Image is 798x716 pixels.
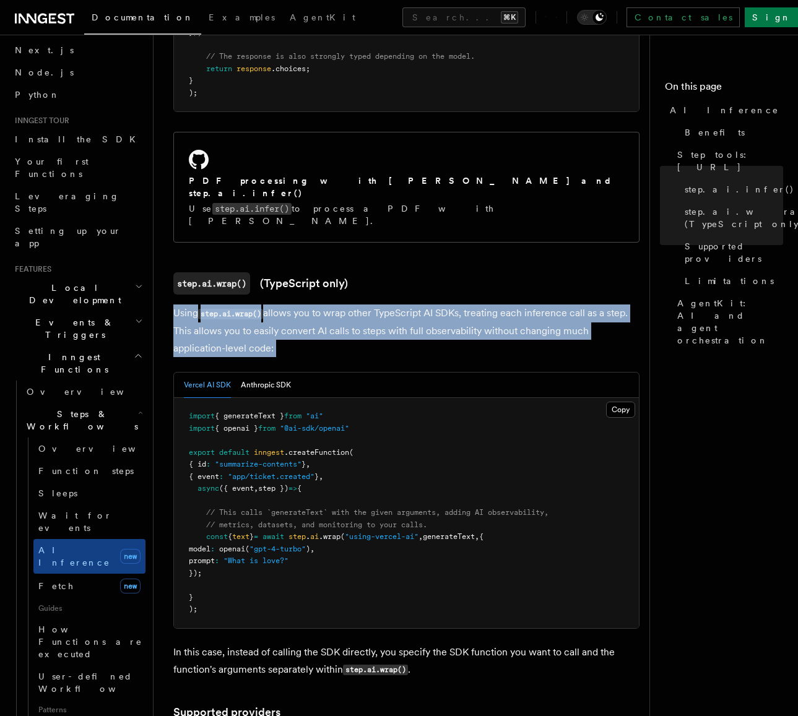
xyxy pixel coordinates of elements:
a: Overview [22,381,145,403]
span: Step tools: [URL] [677,149,783,173]
a: Overview [33,438,145,460]
span: : [206,460,210,468]
span: "What is love?" [223,556,288,565]
span: inngest [254,448,284,457]
span: Fetch [38,581,74,591]
span: .choices; [271,64,310,73]
span: Features [10,264,51,274]
button: Local Development [10,277,145,311]
span: Local Development [10,282,135,306]
a: Wait for events [33,504,145,539]
span: AgentKit: AI and agent orchestration [677,297,783,347]
span: , [419,532,423,541]
span: ( [245,545,249,553]
span: return [206,64,232,73]
span: export [189,448,215,457]
a: Limitations [680,270,783,292]
a: Documentation [84,4,201,35]
span: .createFunction [284,448,349,457]
span: ) [306,545,310,553]
span: import [189,424,215,433]
a: Your first Functions [10,150,145,185]
a: AgentKit: AI and agent orchestration [672,292,783,352]
p: Using allows you to wrap other TypeScript AI SDKs, treating each inference call as a step. This a... [173,304,640,357]
span: async [197,484,219,493]
span: "using-vercel-ai" [345,532,419,541]
span: step [288,532,306,541]
span: = [254,532,258,541]
a: User-defined Workflows [33,665,145,700]
button: Steps & Workflows [22,403,145,438]
span: { [228,532,232,541]
a: Contact sales [627,7,740,27]
code: step.ai.wrap() [173,272,250,295]
span: ({ event [219,484,254,493]
span: ); [189,605,197,613]
span: "summarize-contents" [215,460,301,468]
span: Setting up your app [15,226,121,248]
span: "app/ticket.created" [228,472,314,481]
span: Wait for events [38,511,112,533]
a: Examples [201,4,282,33]
span: } [189,593,193,602]
a: Install the SDK [10,128,145,150]
span: openai [219,545,245,553]
span: => [288,484,297,493]
span: { generateText } [215,412,284,420]
a: PDF processing with [PERSON_NAME] and step.ai.infer()Usestep.ai.infer()to process a PDF with [PER... [173,132,640,243]
span: Guides [33,598,145,618]
span: . [306,532,310,541]
span: new [120,549,141,564]
span: ai [310,532,319,541]
span: Overview [27,387,154,397]
span: await [262,532,284,541]
span: Python [15,90,60,100]
span: Next.js [15,45,74,55]
h4: On this page [665,79,783,99]
span: Supported providers [685,240,783,265]
span: { [297,484,301,493]
span: : [210,545,215,553]
span: { [479,532,484,541]
span: text [232,532,249,541]
span: User-defined Workflows [38,671,150,694]
span: , [254,484,258,493]
span: "@ai-sdk/openai" [280,424,349,433]
a: Function steps [33,460,145,482]
a: Next.js [10,39,145,61]
a: step.ai.infer() [680,178,783,201]
span: ( [349,448,353,457]
span: default [219,448,249,457]
span: AgentKit [290,12,355,22]
span: response [236,64,271,73]
span: Examples [209,12,275,22]
span: Function steps [38,466,134,476]
span: Leveraging Steps [15,191,119,214]
span: prompt [189,556,215,565]
a: Leveraging Steps [10,185,145,220]
span: ); [189,88,197,97]
span: const [206,532,228,541]
a: Step tools: [URL] [672,144,783,178]
span: , [475,532,479,541]
button: Anthropic SDK [241,373,291,398]
code: step.ai.wrap() [198,309,263,319]
a: step.ai.wrap()(TypeScript only) [173,272,348,295]
span: : [219,472,223,481]
span: Inngest Functions [10,351,134,376]
span: } [249,532,254,541]
a: Setting up your app [10,220,145,254]
a: Python [10,84,145,106]
span: } [189,76,193,85]
span: Install the SDK [15,134,143,144]
span: step.ai.infer() [685,183,794,196]
span: Your first Functions [15,157,89,179]
button: Search...⌘K [402,7,526,27]
span: Steps & Workflows [22,408,138,433]
span: Limitations [685,275,774,287]
a: AgentKit [282,4,363,33]
span: , [306,460,310,468]
p: In this case, instead of calling the SDK directly, you specify the SDK function you want to call ... [173,644,640,679]
span: step }) [258,484,288,493]
span: { event [189,472,219,481]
